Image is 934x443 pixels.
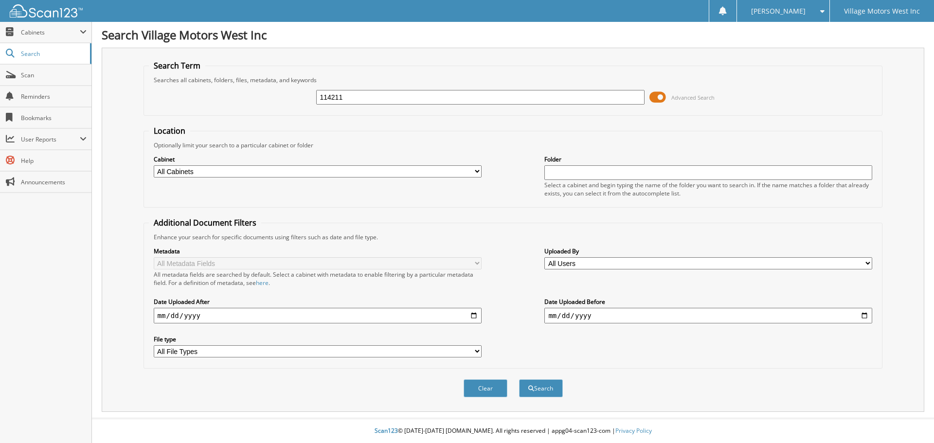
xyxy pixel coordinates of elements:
input: end [544,308,872,323]
div: Searches all cabinets, folders, files, metadata, and keywords [149,76,878,84]
span: Village Motors West Inc [844,8,920,14]
span: Scan123 [375,426,398,435]
span: Cabinets [21,28,80,36]
span: [PERSON_NAME] [751,8,806,14]
label: File type [154,335,482,343]
img: scan123-logo-white.svg [10,4,83,18]
label: Uploaded By [544,247,872,255]
div: Enhance your search for specific documents using filters such as date and file type. [149,233,878,241]
label: Date Uploaded Before [544,298,872,306]
h1: Search Village Motors West Inc [102,27,924,43]
div: Select a cabinet and begin typing the name of the folder you want to search in. If the name match... [544,181,872,197]
legend: Location [149,125,190,136]
span: Help [21,157,87,165]
span: User Reports [21,135,80,143]
input: start [154,308,482,323]
div: All metadata fields are searched by default. Select a cabinet with metadata to enable filtering b... [154,270,482,287]
a: Privacy Policy [615,426,652,435]
legend: Additional Document Filters [149,217,261,228]
span: Scan [21,71,87,79]
div: © [DATE]-[DATE] [DOMAIN_NAME]. All rights reserved | appg04-scan123-com | [92,419,934,443]
span: Bookmarks [21,114,87,122]
iframe: Chat Widget [885,396,934,443]
label: Cabinet [154,155,482,163]
button: Clear [464,379,507,397]
a: here [256,279,269,287]
button: Search [519,379,563,397]
span: Reminders [21,92,87,101]
span: Announcements [21,178,87,186]
label: Metadata [154,247,482,255]
div: Optionally limit your search to a particular cabinet or folder [149,141,878,149]
label: Folder [544,155,872,163]
span: Advanced Search [671,94,715,101]
legend: Search Term [149,60,205,71]
span: Search [21,50,85,58]
label: Date Uploaded After [154,298,482,306]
